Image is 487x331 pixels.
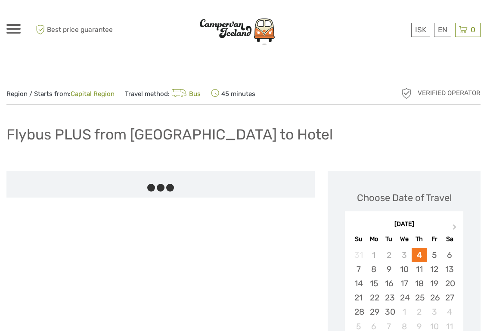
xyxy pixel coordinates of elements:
div: Choose Friday, October 3rd, 2025 [427,305,442,319]
div: Choose Sunday, September 14th, 2025 [351,276,366,291]
span: 45 minutes [211,87,255,99]
div: Choose Tuesday, September 23rd, 2025 [382,291,397,305]
div: Choose Monday, September 15th, 2025 [366,276,382,291]
div: Choose Friday, September 19th, 2025 [427,276,442,291]
div: Sa [442,233,457,245]
div: Choose Tuesday, September 16th, 2025 [382,276,397,291]
div: Choose Saturday, September 13th, 2025 [442,262,457,276]
span: Verified Operator [418,89,481,98]
div: Choose Tuesday, September 30th, 2025 [382,305,397,319]
div: Su [351,233,366,245]
div: Not available Tuesday, September 2nd, 2025 [382,248,397,262]
span: Travel method: [125,87,201,99]
div: Choose Monday, September 29th, 2025 [366,305,382,319]
div: We [397,233,412,245]
div: Choose Monday, September 22nd, 2025 [366,291,382,305]
span: Region / Starts from: [6,90,115,99]
a: Capital Region [71,90,115,98]
img: Scandinavian Travel [190,12,285,48]
div: Choose Thursday, September 25th, 2025 [412,291,427,305]
div: Not available Wednesday, September 3rd, 2025 [397,248,412,262]
div: Choose Thursday, September 18th, 2025 [412,276,427,291]
img: verified_operator_grey_128.png [400,87,413,100]
div: Choose Thursday, October 2nd, 2025 [412,305,427,319]
div: Choose Tuesday, September 9th, 2025 [382,262,397,276]
div: Not available Monday, September 1st, 2025 [366,248,382,262]
div: Choose Thursday, September 4th, 2025 [412,248,427,262]
div: Choose Friday, September 26th, 2025 [427,291,442,305]
div: Choose Friday, September 12th, 2025 [427,262,442,276]
a: Bus [170,90,201,98]
div: Fr [427,233,442,245]
div: Choose Wednesday, September 24th, 2025 [397,291,412,305]
div: Choose Date of Travel [357,191,452,204]
div: Th [412,233,427,245]
div: Choose Saturday, October 4th, 2025 [442,305,457,319]
div: Choose Wednesday, September 17th, 2025 [397,276,412,291]
div: Choose Thursday, September 11th, 2025 [412,262,427,276]
span: ISK [415,25,426,34]
div: Choose Saturday, September 6th, 2025 [442,248,457,262]
div: Choose Monday, September 8th, 2025 [366,262,382,276]
div: [DATE] [345,220,463,229]
div: Choose Friday, September 5th, 2025 [427,248,442,262]
div: Choose Saturday, September 20th, 2025 [442,276,457,291]
div: Mo [366,233,382,245]
span: Best price guarantee [34,23,125,37]
div: Choose Wednesday, September 10th, 2025 [397,262,412,276]
h1: Flybus PLUS from [GEOGRAPHIC_DATA] to Hotel [6,126,333,143]
div: EN [434,23,451,37]
div: Not available Sunday, August 31st, 2025 [351,248,366,262]
div: Choose Saturday, September 27th, 2025 [442,291,457,305]
div: Choose Sunday, September 28th, 2025 [351,305,366,319]
div: Choose Wednesday, October 1st, 2025 [397,305,412,319]
div: Choose Sunday, September 7th, 2025 [351,262,366,276]
span: 0 [469,25,477,34]
div: Choose Sunday, September 21st, 2025 [351,291,366,305]
button: Next Month [449,222,462,236]
div: Tu [382,233,397,245]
